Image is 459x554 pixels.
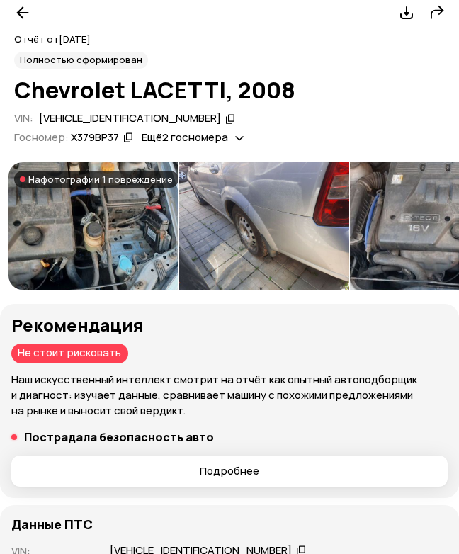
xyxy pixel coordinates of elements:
[14,111,33,125] span: VIN :
[24,430,214,444] h5: Пострадала безопасность авто
[11,516,93,532] h4: Данные ПТС
[28,174,173,185] span: На фотографии 1 повреждение
[14,130,69,145] span: Госномер:
[11,315,448,335] h3: Рекомендация
[200,464,259,478] span: Подробнее
[14,33,91,45] span: Отчёт от [DATE]
[71,130,119,145] div: Х379ВР37
[11,344,128,363] div: Не стоит рисковать
[11,456,448,487] button: Подробнее
[142,130,228,145] span: Ещё 2 госномера
[14,77,445,103] h1: Chevrolet LACETTI, 2008
[14,52,148,69] div: Полностью сформирован
[11,372,448,419] p: Наш искусственный интеллект смотрит на отчёт как опытный автоподборщик и диагност: изучает данные...
[39,111,221,126] div: [VEHICLE_IDENTIFICATION_NUMBER]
